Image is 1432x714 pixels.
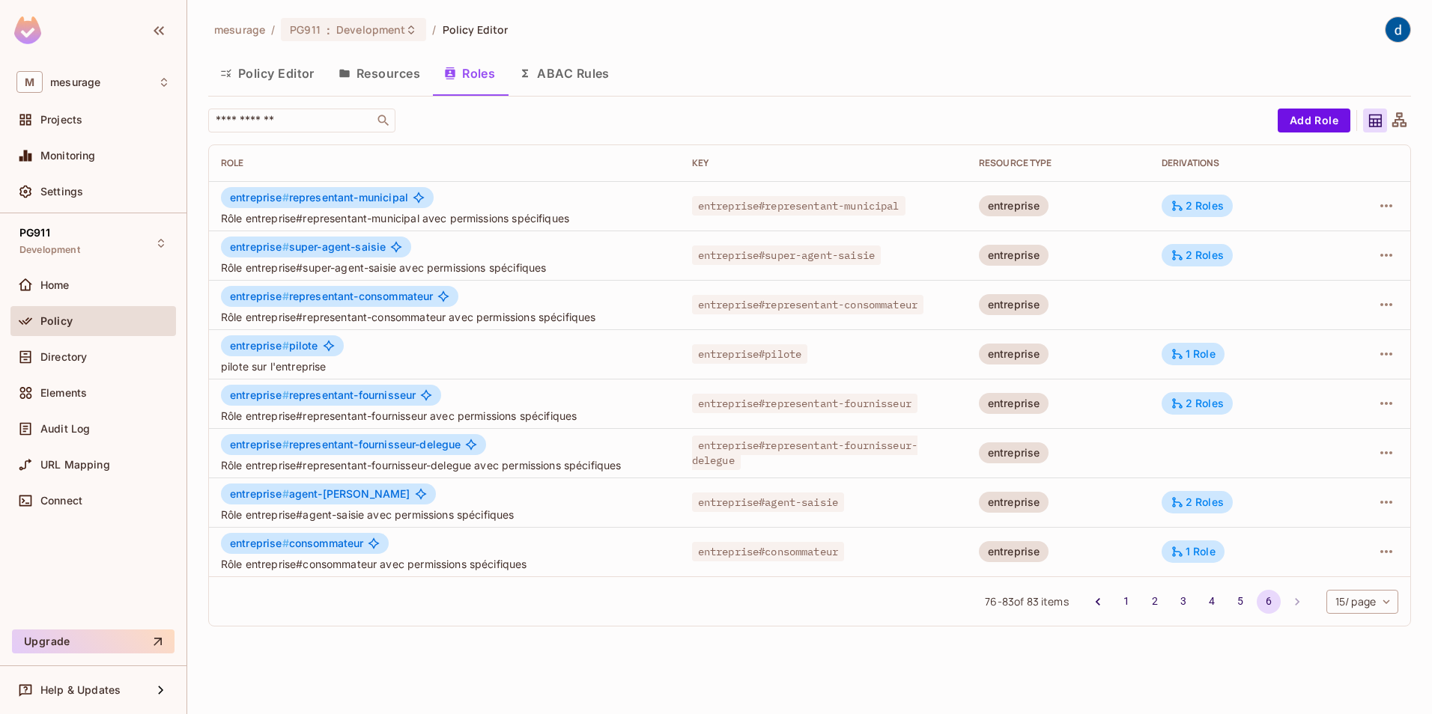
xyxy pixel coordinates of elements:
[290,22,321,37] span: PG911
[327,55,432,92] button: Resources
[1171,248,1224,262] div: 2 Roles
[208,55,327,92] button: Policy Editor
[12,629,175,653] button: Upgrade
[230,438,289,451] span: entreprise
[979,442,1049,463] div: entreprise
[979,492,1049,513] div: entreprise
[692,157,955,169] div: Key
[1171,590,1195,614] button: Go to page 3
[230,537,289,549] span: entreprise
[230,537,363,549] span: consommateur
[1278,109,1350,132] button: Add Role
[692,196,905,216] span: entreprise#representant-municipal
[221,409,668,423] span: Rôle entreprise#representant-fournisseur avec permissions spécifiques
[230,192,408,204] span: representant-municipal
[271,22,275,37] li: /
[1257,590,1281,614] button: page 6
[221,310,668,324] span: Rôle entreprise#representant-consommateur avec permissions spécifiques
[230,487,289,500] span: entreprise
[336,22,405,37] span: Development
[230,439,461,451] span: representant-fournisseur-delegue
[221,359,668,373] span: pilote sur l'entreprise
[282,388,289,401] span: #
[1171,545,1216,558] div: 1 Role
[1084,590,1311,614] nav: pagination navigation
[692,394,917,413] span: entreprise#representant-fournisseur
[507,55,622,92] button: ABAC Rules
[221,211,668,225] span: Rôle entreprise#representant-municipal avec permissions spécifiques
[282,487,289,500] span: #
[432,22,436,37] li: /
[214,22,265,37] span: the active workspace
[19,227,50,239] span: PG911
[1086,590,1110,614] button: Go to previous page
[979,541,1049,562] div: entreprise
[221,157,668,169] div: Role
[40,351,87,363] span: Directory
[979,195,1049,216] div: entreprise
[326,24,331,36] span: :
[979,157,1138,169] div: RESOURCE TYPE
[282,290,289,302] span: #
[1143,590,1167,614] button: Go to page 2
[1228,590,1252,614] button: Go to page 5
[979,344,1049,364] div: entreprise
[692,436,917,470] span: entreprise#representant-fournisseur-delegue
[221,557,668,571] span: Rôle entreprise#consommateur avec permissions spécifiques
[282,339,289,352] span: #
[692,492,844,512] span: entreprise#agent-saisie
[40,114,82,126] span: Projects
[230,389,416,401] span: representant-fournisseur
[221,458,668,472] span: Rôle entreprise#representant-fournisseur-delegue avec permissions spécifiques
[692,542,844,561] span: entreprise#consommateur
[1200,590,1224,614] button: Go to page 4
[14,16,41,44] img: SReyMgAAAABJRU5ErkJggg==
[40,459,110,471] span: URL Mapping
[985,594,1068,610] span: 76 - 83 of 83 items
[282,537,289,549] span: #
[40,150,96,162] span: Monitoring
[1162,157,1320,169] div: Derivations
[692,295,923,314] span: entreprise#representant-consommateur
[230,241,386,253] span: super-agent-saisie
[230,290,289,302] span: entreprise
[432,55,507,92] button: Roles
[40,387,87,399] span: Elements
[692,245,881,265] span: entreprise#super-agent-saisie
[979,294,1049,315] div: entreprise
[40,279,70,291] span: Home
[50,76,100,88] span: Workspace: mesurage
[230,388,289,401] span: entreprise
[979,245,1049,266] div: entreprise
[1326,590,1398,614] div: 15 / page
[1171,397,1224,410] div: 2 Roles
[40,315,73,327] span: Policy
[40,495,82,507] span: Connect
[230,488,410,500] span: agent-[PERSON_NAME]
[40,186,83,198] span: Settings
[282,191,289,204] span: #
[1171,347,1216,361] div: 1 Role
[282,438,289,451] span: #
[979,393,1049,414] div: entreprise
[221,260,668,275] span: Rôle entreprise#super-agent-saisie avec permissions spécifiques
[443,22,509,37] span: Policy Editor
[230,340,318,352] span: pilote
[40,423,90,435] span: Audit Log
[1114,590,1138,614] button: Go to page 1
[19,244,80,256] span: Development
[230,240,289,253] span: entreprise
[230,290,433,302] span: representant-consommateur
[282,240,289,253] span: #
[1386,17,1410,42] img: dev 911gcl
[221,507,668,522] span: Rôle entreprise#agent-saisie avec permissions spécifiques
[40,684,121,696] span: Help & Updates
[692,344,808,364] span: entreprise#pilote
[230,339,289,352] span: entreprise
[230,191,289,204] span: entreprise
[1171,199,1224,213] div: 2 Roles
[16,71,43,93] span: M
[1171,495,1224,509] div: 2 Roles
